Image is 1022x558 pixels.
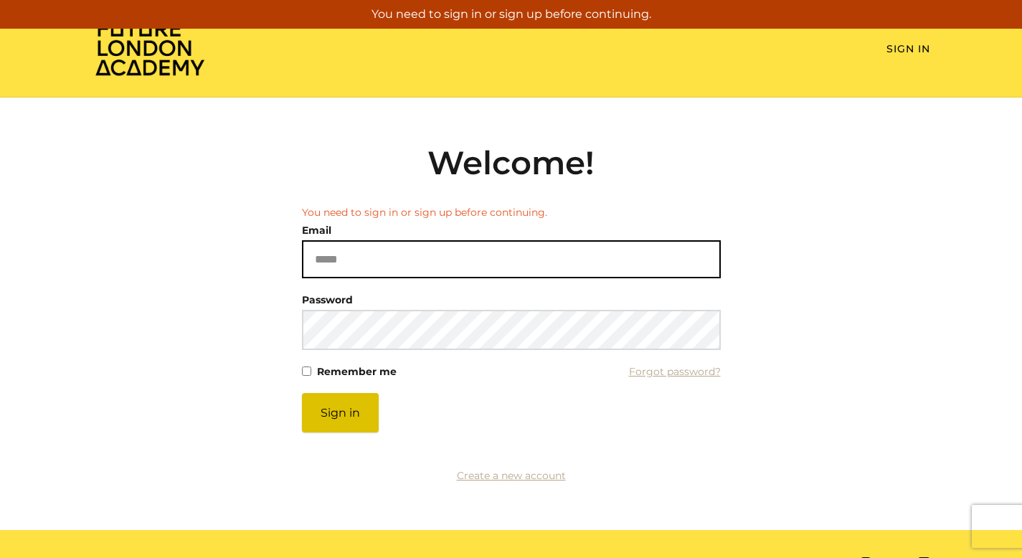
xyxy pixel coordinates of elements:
label: Remember me [317,361,397,382]
a: Create a new account [457,469,566,482]
p: You need to sign in or sign up before continuing. [6,6,1016,23]
h2: Welcome! [302,143,721,182]
a: Forgot password? [629,361,721,382]
label: Email [302,220,331,240]
label: Password [302,290,353,310]
a: Sign In [886,42,930,55]
button: Sign in [302,393,379,432]
img: Home Page [93,19,207,77]
li: You need to sign in or sign up before continuing. [302,205,721,220]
